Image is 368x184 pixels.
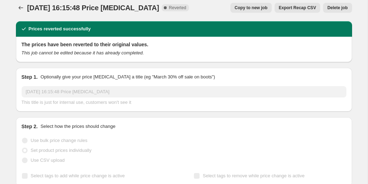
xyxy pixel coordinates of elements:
span: This title is just for internal use, customers won't see it [22,100,131,105]
span: Export Recap CSV [279,5,316,11]
span: Select tags to remove while price change is active [203,173,305,178]
h2: Step 1. [22,73,38,81]
span: Use bulk price change rules [31,138,87,143]
span: Select tags to add while price change is active [31,173,125,178]
input: 30% off holiday sale [22,86,346,97]
h2: Prices reverted successfully [29,25,91,32]
i: This job cannot be edited because it has already completed. [22,50,144,55]
p: Select how the prices should change [40,123,115,130]
span: Set product prices individually [31,148,92,153]
h2: Step 2. [22,123,38,130]
span: Use CSV upload [31,158,65,163]
button: Copy to new job [230,3,272,13]
span: [DATE] 16:15:48 Price [MEDICAL_DATA] [27,4,159,12]
button: Price change jobs [16,3,26,13]
button: Delete job [323,3,352,13]
span: Copy to new job [235,5,268,11]
p: Optionally give your price [MEDICAL_DATA] a title (eg "March 30% off sale on boots") [40,73,215,81]
h2: The prices have been reverted to their original values. [22,41,346,48]
button: Export Recap CSV [275,3,320,13]
span: Delete job [327,5,347,11]
span: Reverted [169,5,186,11]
